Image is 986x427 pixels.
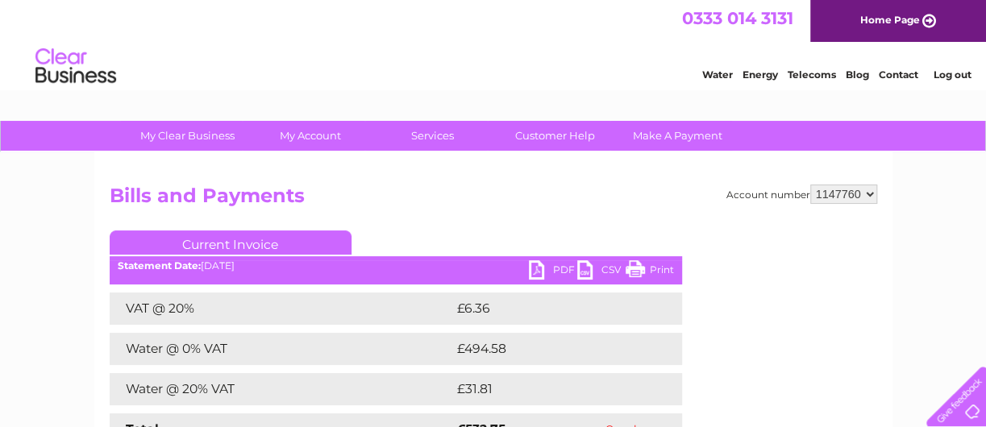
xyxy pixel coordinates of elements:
div: Clear Business is a trading name of Verastar Limited (registered in [GEOGRAPHIC_DATA] No. 3667643... [113,9,875,78]
a: PDF [529,260,577,284]
img: logo.png [35,42,117,91]
a: Log out [933,68,971,81]
a: Water [702,68,733,81]
td: Water @ 0% VAT [110,333,453,365]
a: Current Invoice [110,230,352,255]
a: Telecoms [788,68,836,81]
a: Services [366,121,499,151]
a: CSV [577,260,626,284]
a: Contact [879,68,918,81]
a: 0333 014 3131 [682,8,793,28]
td: £494.58 [453,333,654,365]
a: My Account [243,121,377,151]
a: Print [626,260,674,284]
div: Account number [726,184,877,204]
td: £6.36 [453,292,644,325]
h2: Bills and Payments [110,184,877,215]
div: [DATE] [110,260,682,272]
td: VAT @ 20% [110,292,453,325]
a: Blog [846,68,869,81]
a: My Clear Business [121,121,254,151]
td: £31.81 [453,373,647,405]
a: Make A Payment [611,121,744,151]
b: Statement Date: [118,259,201,272]
a: Energy [743,68,778,81]
td: Water @ 20% VAT [110,373,453,405]
a: Customer Help [489,121,622,151]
